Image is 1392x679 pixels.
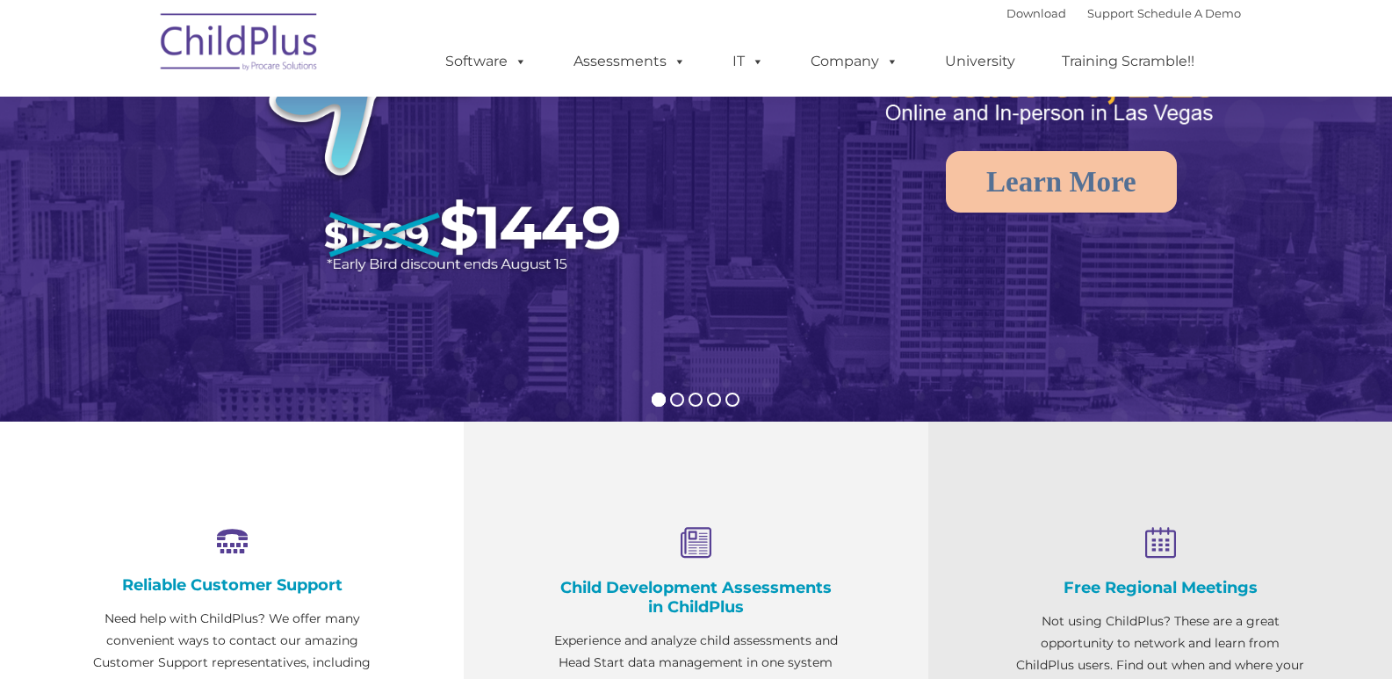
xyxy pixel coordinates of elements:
a: Learn More [946,151,1177,213]
h4: Free Regional Meetings [1016,578,1304,597]
a: Schedule A Demo [1137,6,1241,20]
h4: Child Development Assessments in ChildPlus [552,578,840,617]
span: Phone number [244,188,319,201]
a: Company [793,44,916,79]
a: University [927,44,1033,79]
h4: Reliable Customer Support [88,575,376,595]
img: ChildPlus by Procare Solutions [152,1,328,89]
span: Last name [244,116,298,129]
font: | [1006,6,1241,20]
a: Download [1006,6,1066,20]
a: IT [715,44,782,79]
a: Training Scramble!! [1044,44,1212,79]
a: Software [428,44,545,79]
a: Support [1087,6,1134,20]
a: Assessments [556,44,703,79]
